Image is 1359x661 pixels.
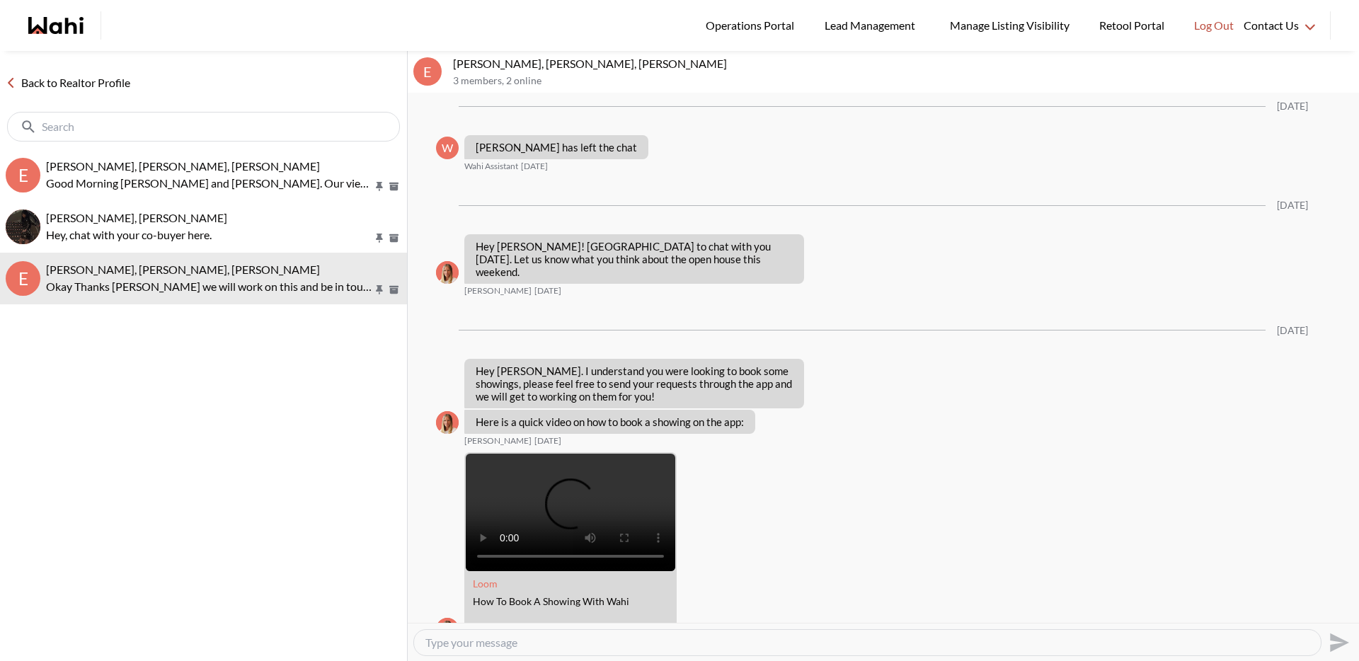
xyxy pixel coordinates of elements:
[6,158,40,192] div: E
[373,232,386,244] button: Pin
[464,285,532,297] span: [PERSON_NAME]
[6,261,40,296] div: E
[473,596,668,608] div: How To Book A Showing With Wahi
[6,209,40,244] img: E
[386,284,401,296] button: Archive
[28,17,84,34] a: Wahi homepage
[534,435,561,447] time: 2025-09-13T20:20:29.830Z
[1277,100,1308,113] div: [DATE]
[1321,626,1353,658] button: Send
[1194,16,1234,35] span: Log Out
[436,411,459,434] img: M
[476,415,744,428] p: Here is a quick video on how to book a showing on the app:
[6,209,40,244] div: Erik Odegaard, Margarita Haimov
[436,261,459,284] div: Michelle Ryckman
[436,137,459,159] div: W
[436,411,459,434] div: Michelle Ryckman
[413,57,442,86] div: E
[1277,200,1308,212] div: [DATE]
[386,232,401,244] button: Archive
[373,180,386,192] button: Pin
[464,161,518,172] span: Wahi Assistant
[453,75,1353,87] p: 3 members , 2 online
[464,435,532,447] span: [PERSON_NAME]
[46,159,320,173] span: [PERSON_NAME], [PERSON_NAME], [PERSON_NAME]
[46,211,227,224] span: [PERSON_NAME], [PERSON_NAME]
[476,141,637,154] p: [PERSON_NAME] has left the chat
[436,618,459,640] img: M
[46,175,373,192] p: Good Morning [PERSON_NAME] and [PERSON_NAME]. Our viewing for [DATE] at 6pm at [GEOGRAPHIC_DATA] ...
[1099,16,1169,35] span: Retool Portal
[46,278,373,295] p: Okay Thanks [PERSON_NAME] we will work on this and be in touch here through the app once they're ...
[476,240,793,278] p: Hey [PERSON_NAME]! [GEOGRAPHIC_DATA] to chat with you [DATE]. Let us know what you think about th...
[453,57,1353,71] p: [PERSON_NAME], [PERSON_NAME], [PERSON_NAME]
[46,226,373,243] p: Hey, chat with your co-buyer here.
[425,636,1309,650] textarea: Type your message
[534,285,561,297] time: 2025-09-11T19:09:54.047Z
[521,161,548,172] time: 2023-10-07T17:49:52.451Z
[46,263,320,276] span: [PERSON_NAME], [PERSON_NAME], [PERSON_NAME]
[373,284,386,296] button: Pin
[1277,325,1308,337] div: [DATE]
[42,120,368,134] input: Search
[946,16,1074,35] span: Manage Listing Visibility
[386,180,401,192] button: Archive
[473,577,498,590] a: Attachment
[436,261,459,284] img: M
[436,618,459,640] div: Michelle Ryckman
[825,16,920,35] span: Lead Management
[706,16,799,35] span: Operations Portal
[476,364,793,403] p: Hey [PERSON_NAME]. I understand you were looking to book some showings, please feel free to send ...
